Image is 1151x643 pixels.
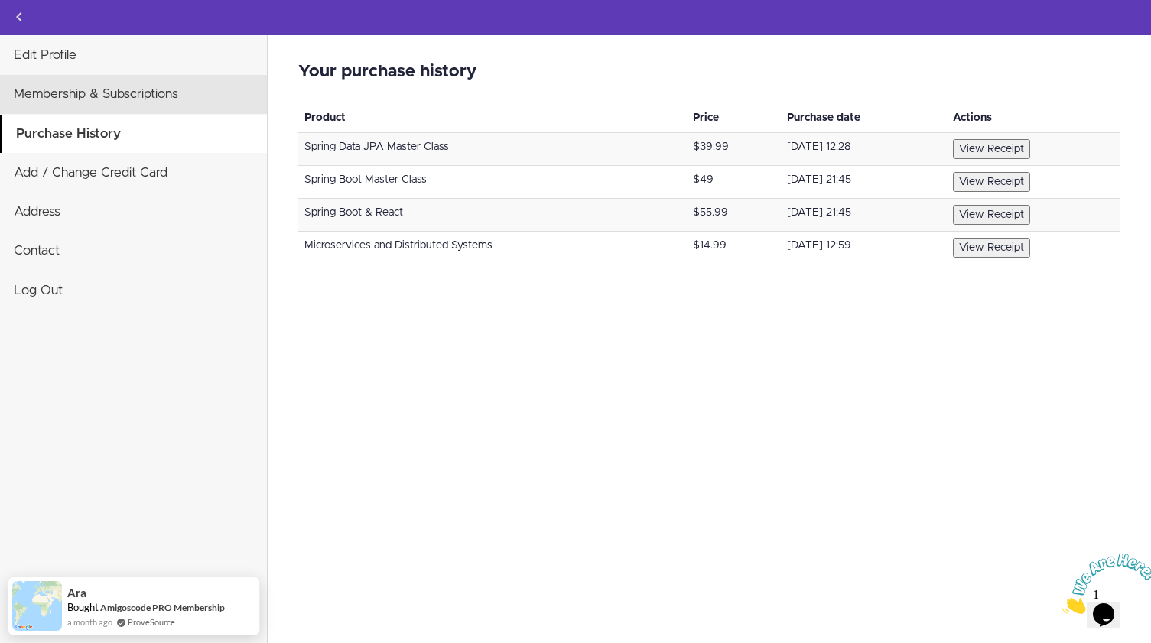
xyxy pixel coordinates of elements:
[298,166,687,199] td: Spring Boot Master Class
[67,615,112,628] span: a month ago
[67,586,86,599] span: Ara
[1056,547,1151,620] iframe: chat widget
[947,104,1120,132] th: Actions
[2,115,267,153] a: Purchase History
[12,581,62,631] img: provesource social proof notification image
[128,615,175,628] a: ProveSource
[953,205,1030,225] button: View Receipt
[100,602,225,613] a: Amigoscode PRO Membership
[687,132,780,166] td: $39.99
[298,63,1120,81] h2: Your purchase history
[953,238,1030,258] button: View Receipt
[6,6,101,67] img: Chat attention grabber
[298,132,687,166] td: Spring Data JPA Master Class
[687,104,780,132] th: Price
[67,601,99,613] span: Bought
[781,132,947,166] td: [DATE] 12:28
[781,104,947,132] th: Purchase date
[687,232,780,265] td: $14.99
[10,8,28,26] svg: Back to courses
[687,166,780,199] td: $49
[6,6,12,19] span: 1
[298,104,687,132] th: Product
[687,199,780,232] td: $55.99
[298,232,687,265] td: Microservices and Distributed Systems
[953,139,1030,159] button: View Receipt
[781,199,947,232] td: [DATE] 21:45
[298,199,687,232] td: Spring Boot & React
[781,166,947,199] td: [DATE] 21:45
[953,172,1030,192] button: View Receipt
[781,232,947,265] td: [DATE] 12:59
